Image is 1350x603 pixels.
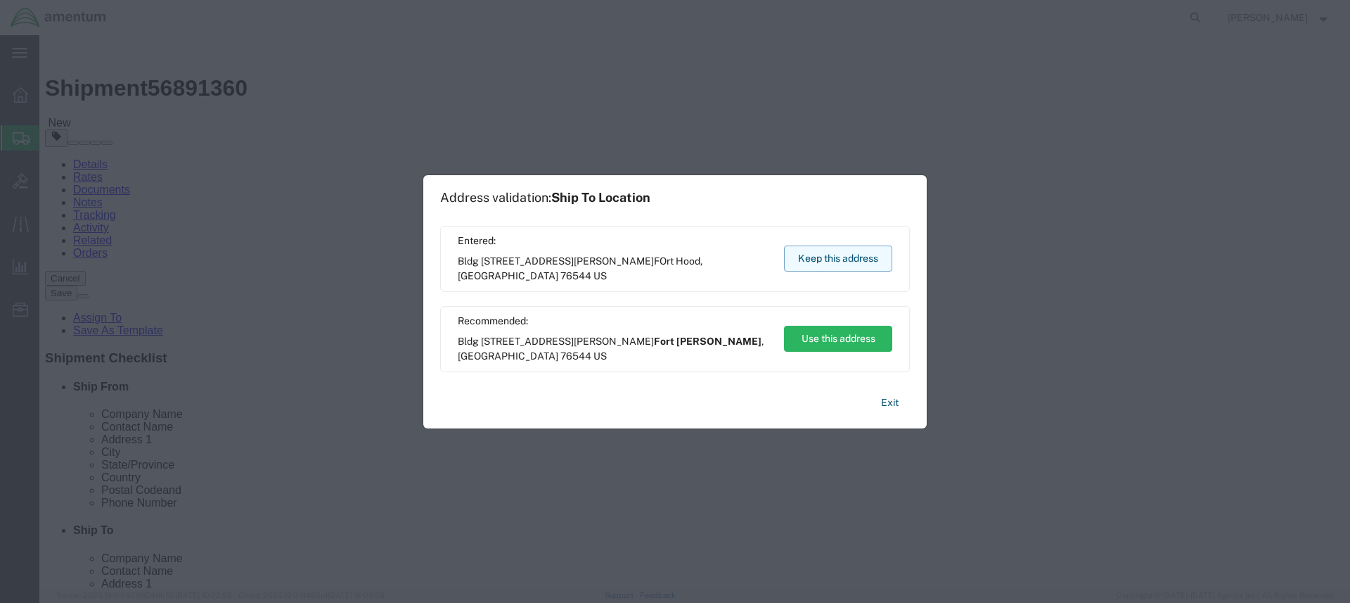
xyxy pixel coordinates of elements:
[870,391,910,415] button: Exit
[654,255,700,267] span: FOrt Hood
[458,334,771,364] span: Bldg [STREET_ADDRESS][PERSON_NAME] ,
[593,270,607,281] span: US
[654,336,761,347] span: Fort [PERSON_NAME]
[784,246,892,272] button: Keep this address
[458,234,771,248] span: Entered:
[560,350,591,362] span: 76544
[560,270,591,281] span: 76544
[458,314,771,329] span: Recommended:
[458,270,558,281] span: [GEOGRAPHIC_DATA]
[458,350,558,362] span: [GEOGRAPHIC_DATA]
[593,350,607,362] span: US
[440,190,650,205] h1: Address validation:
[551,190,650,205] span: Ship To Location
[458,254,771,284] span: Bldg [STREET_ADDRESS][PERSON_NAME] ,
[784,326,892,352] button: Use this address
